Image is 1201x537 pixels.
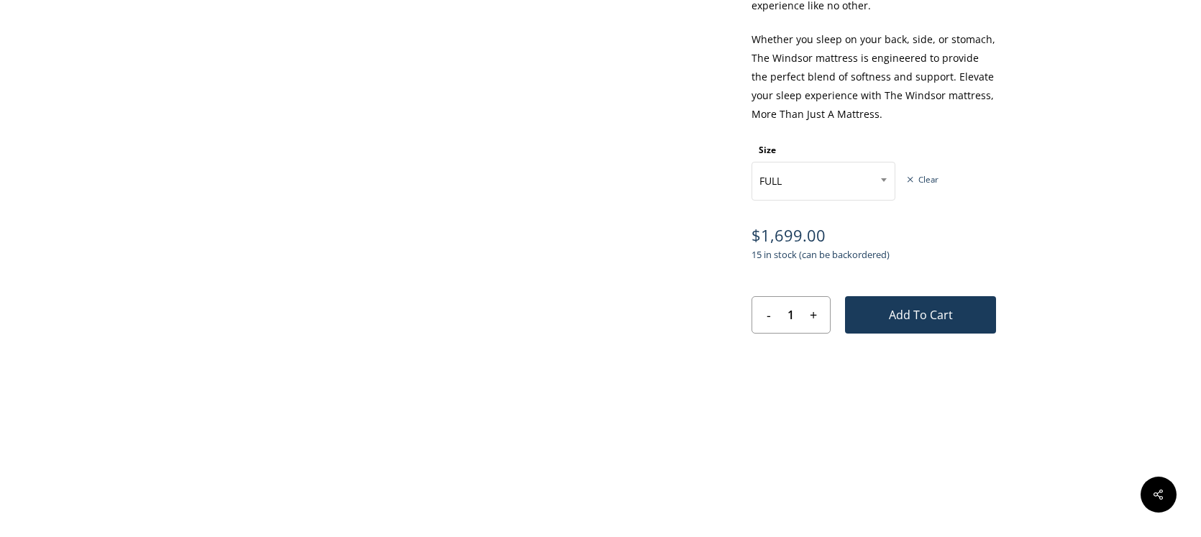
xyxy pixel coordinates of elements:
[906,175,939,185] a: Clear options
[766,351,982,391] iframe: Secure express checkout frame
[845,296,996,334] button: Add to cart
[777,297,805,333] input: Product quantity
[752,297,777,333] input: -
[752,30,996,139] p: Whether you sleep on your back, side, or stomach, The Windsor mattress is engineered to provide t...
[752,166,895,196] span: FULL
[805,297,830,333] input: +
[752,225,826,246] bdi: 1,699.00
[752,225,761,246] span: $
[752,162,895,201] span: FULL
[759,144,776,156] label: Size
[752,245,996,275] p: 15 in stock (can be backordered)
